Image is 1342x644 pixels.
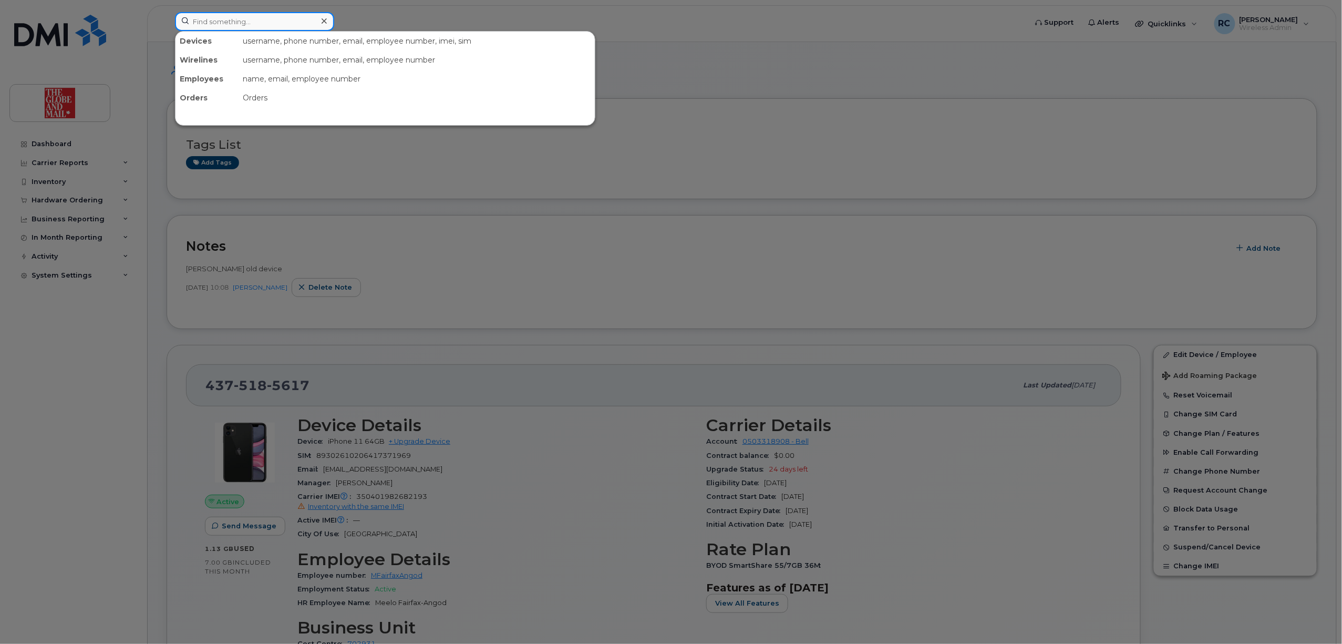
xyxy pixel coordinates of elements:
div: username, phone number, email, employee number [239,50,595,69]
div: Employees [176,69,239,88]
div: Orders [176,88,239,107]
div: Orders [239,88,595,107]
div: Devices [176,32,239,50]
div: name, email, employee number [239,69,595,88]
div: Wirelines [176,50,239,69]
div: username, phone number, email, employee number, imei, sim [239,32,595,50]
